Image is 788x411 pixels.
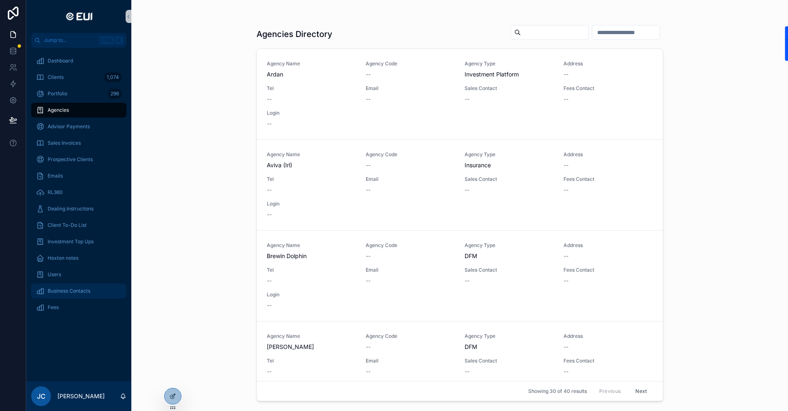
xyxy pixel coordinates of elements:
span: Sales Invoices [48,140,81,146]
span: -- [267,301,272,309]
span: Agency Type [465,242,554,249]
span: DFM [465,343,554,351]
a: Fees [31,300,126,315]
span: Insurance [465,161,554,169]
span: -- [366,70,371,79]
span: Tel [267,267,356,273]
span: Address [564,60,653,67]
span: Agency Type [465,333,554,339]
a: Sales Invoices [31,136,126,150]
span: Sales Contact [465,85,554,92]
a: Clients1,074 [31,70,126,85]
div: 296 [108,89,121,99]
div: 1,074 [104,72,121,82]
span: -- [564,252,568,260]
a: Dashboard [31,53,126,68]
span: Fees [48,304,59,311]
span: Investment Top Ups [48,238,94,245]
span: -- [564,186,568,194]
span: Fees Contact [564,267,653,273]
a: Investment Top Ups [31,234,126,249]
span: Hoxton notes [48,255,78,261]
a: Portfolio296 [31,86,126,101]
span: Aviva (Irl) [267,161,356,169]
span: Portfolio [48,90,67,97]
span: -- [366,186,371,194]
img: App logo [63,10,95,23]
span: Agency Name [267,60,356,67]
a: Advisor Payments [31,119,126,134]
span: Sales Contact [465,267,554,273]
a: Users [31,267,126,282]
a: Prospective Clients [31,152,126,167]
span: Advisor Payments [48,123,90,130]
span: Emails [48,173,63,179]
a: Hoxton notes [31,251,126,266]
span: -- [564,367,568,376]
span: RL360 [48,189,63,196]
span: Agency Name [267,151,356,158]
span: Investment Platform [465,70,554,79]
span: -- [564,161,568,169]
span: Tel [267,85,356,92]
span: Clients [48,74,64,81]
span: -- [366,343,371,351]
span: [PERSON_NAME] [267,343,356,351]
span: Ctrl [99,36,114,44]
span: -- [564,343,568,351]
span: -- [465,367,470,376]
span: -- [366,161,371,169]
span: -- [366,367,371,376]
span: -- [366,95,371,103]
span: -- [465,186,470,194]
span: Prospective Clients [48,156,93,163]
span: Agency Name [267,242,356,249]
span: -- [465,95,470,103]
span: Dealing Instructions [48,205,94,212]
span: -- [366,252,371,260]
span: Fees Contact [564,85,653,92]
span: Client To-Do List [48,222,87,229]
span: Agencies [48,107,69,113]
span: Email [366,358,455,364]
span: Agency Code [366,333,455,339]
span: Showing 30 of 40 results [528,388,587,395]
span: K [116,37,122,44]
span: Ardan [267,70,356,79]
a: Client To-Do List [31,218,126,233]
span: Email [366,267,455,273]
span: Users [48,271,61,278]
span: Sales Contact [465,358,554,364]
span: -- [366,277,371,285]
span: -- [267,367,272,376]
span: Address [564,333,653,339]
span: Address [564,242,653,249]
span: Agency Name [267,333,356,339]
span: Dashboard [48,58,73,64]
a: Business Contacts [31,284,126,298]
span: Agency Code [366,242,455,249]
span: Sales Contact [465,176,554,182]
span: Email [366,176,455,182]
span: -- [267,277,272,285]
a: Agency NameBrewin DolphinAgency Code--Agency TypeDFMAddress--Tel--Email--Sales Contact--Fees Cont... [257,230,663,321]
a: Agencies [31,103,126,118]
p: [PERSON_NAME] [57,392,105,400]
span: -- [267,186,272,194]
span: Tel [267,358,356,364]
span: Agency Type [465,60,554,67]
span: -- [564,277,568,285]
span: -- [267,210,272,219]
span: Agency Type [465,151,554,158]
button: Jump to...CtrlK [31,33,126,48]
span: Agency Code [366,151,455,158]
div: scrollable content [26,48,131,326]
a: Emails [31,169,126,183]
a: Dealing Instructions [31,201,126,216]
span: Email [366,85,455,92]
span: -- [267,95,272,103]
span: -- [564,95,568,103]
span: Jump to... [44,37,96,44]
span: JC [37,391,46,401]
span: Tel [267,176,356,182]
